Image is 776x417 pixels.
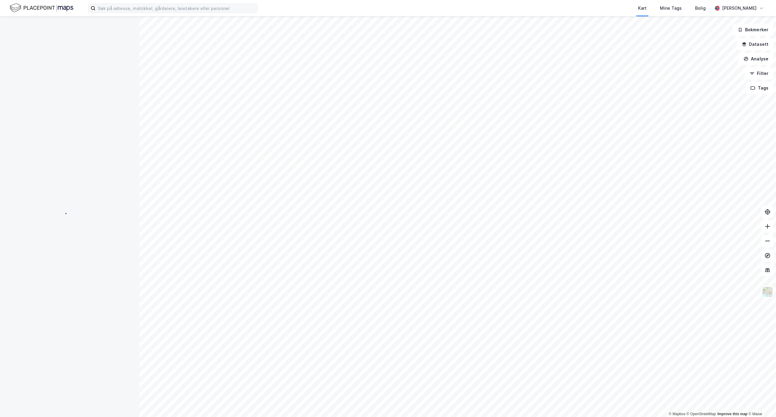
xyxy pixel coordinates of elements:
iframe: Chat Widget [746,388,776,417]
div: Mine Tags [660,5,682,12]
img: logo.f888ab2527a4732fd821a326f86c7f29.svg [10,3,73,13]
div: [PERSON_NAME] [722,5,757,12]
button: Datasett [737,38,774,50]
button: Filter [744,67,774,80]
button: Tags [745,82,774,94]
button: Bokmerker [733,24,774,36]
a: Mapbox [669,412,685,416]
a: OpenStreetMap [687,412,716,416]
img: Z [762,286,773,298]
button: Analyse [738,53,774,65]
div: Bolig [695,5,706,12]
input: Søk på adresse, matrikkel, gårdeiere, leietakere eller personer [95,4,257,13]
img: spinner.a6d8c91a73a9ac5275cf975e30b51cfb.svg [65,208,75,218]
a: Improve this map [717,412,748,416]
div: Kart [638,5,647,12]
